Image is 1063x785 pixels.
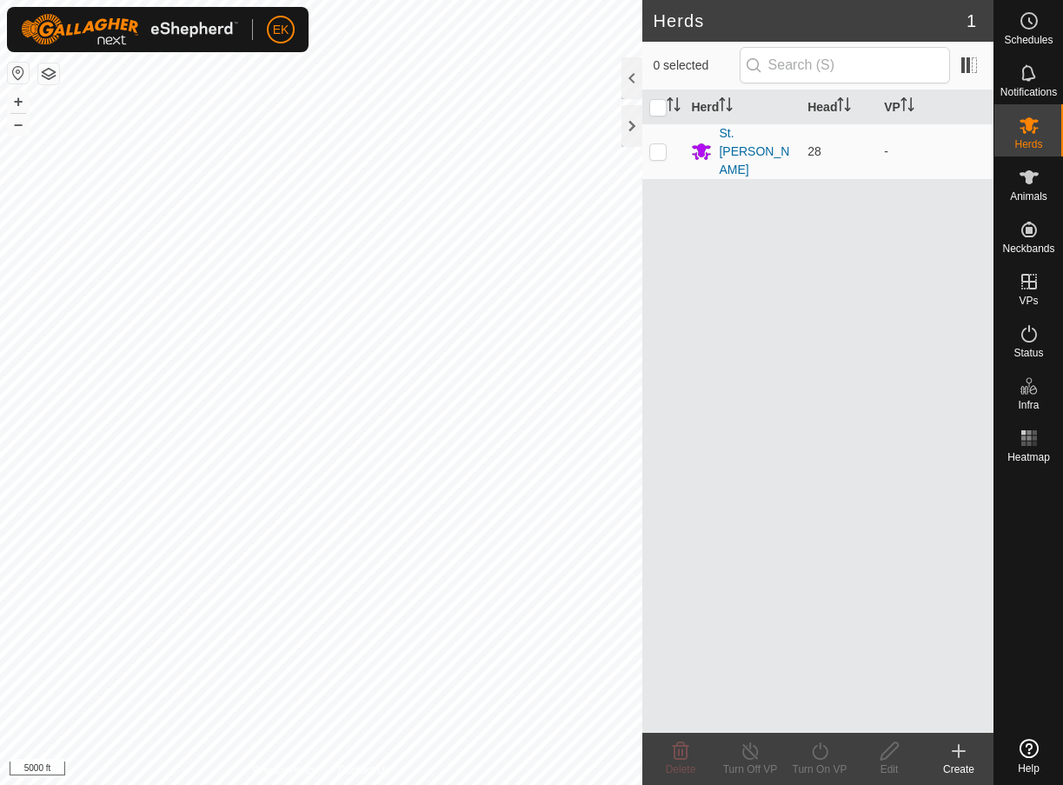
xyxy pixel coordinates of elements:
[653,10,966,31] h2: Herds
[1018,763,1040,774] span: Help
[338,762,389,778] a: Contact Us
[38,63,59,84] button: Map Layers
[1014,139,1042,150] span: Herds
[1002,243,1054,254] span: Neckbands
[8,63,29,83] button: Reset Map
[900,100,914,114] p-sorticon: Activate to sort
[801,90,877,124] th: Head
[1007,452,1050,462] span: Heatmap
[785,762,854,777] div: Turn On VP
[1010,191,1047,202] span: Animals
[684,90,801,124] th: Herd
[994,732,1063,781] a: Help
[667,100,681,114] p-sorticon: Activate to sort
[719,100,733,114] p-sorticon: Activate to sort
[1018,400,1039,410] span: Infra
[837,100,851,114] p-sorticon: Activate to sort
[807,144,821,158] span: 28
[924,762,993,777] div: Create
[1000,87,1057,97] span: Notifications
[1004,35,1053,45] span: Schedules
[719,124,794,179] div: St. [PERSON_NAME]
[273,21,289,39] span: EK
[715,762,785,777] div: Turn Off VP
[666,763,696,775] span: Delete
[8,91,29,112] button: +
[877,123,993,179] td: -
[653,57,739,75] span: 0 selected
[854,762,924,777] div: Edit
[967,8,976,34] span: 1
[877,90,993,124] th: VP
[253,762,318,778] a: Privacy Policy
[1019,296,1038,306] span: VPs
[1013,348,1043,358] span: Status
[8,114,29,135] button: –
[740,47,950,83] input: Search (S)
[21,14,238,45] img: Gallagher Logo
